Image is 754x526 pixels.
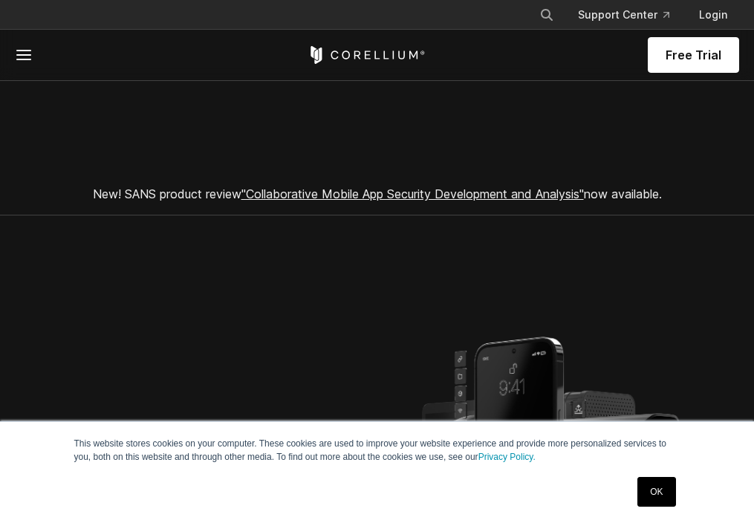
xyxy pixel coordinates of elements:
a: Privacy Policy. [478,452,536,462]
div: Navigation Menu [527,1,739,28]
a: OK [637,477,675,507]
a: "Collaborative Mobile App Security Development and Analysis" [241,186,584,201]
a: Support Center [566,1,681,28]
span: Free Trial [666,46,721,64]
a: Corellium Home [308,46,426,64]
span: New! SANS product review now available. [93,186,662,201]
button: Search [533,1,560,28]
a: Login [687,1,739,28]
p: This website stores cookies on your computer. These cookies are used to improve your website expe... [74,437,680,464]
a: Free Trial [648,37,739,73]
